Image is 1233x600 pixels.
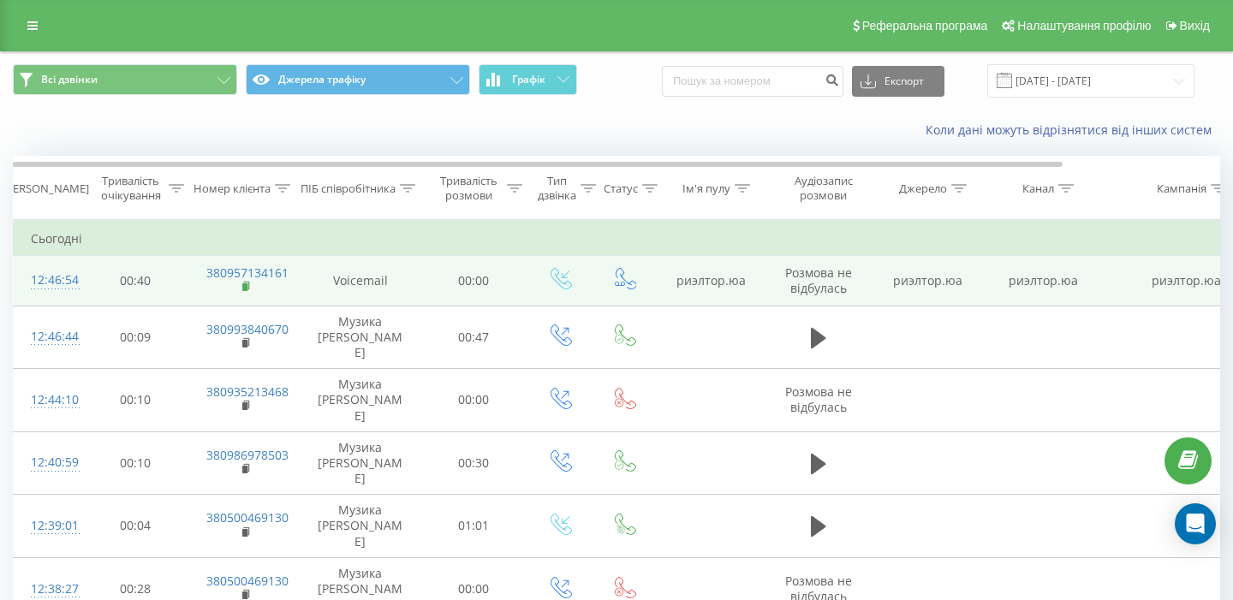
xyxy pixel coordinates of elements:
div: 12:46:44 [31,320,65,353]
a: Коли дані можуть відрізнятися вiд інших систем [926,122,1220,138]
span: Графік [512,74,545,86]
div: Тривалість розмови [435,174,503,203]
div: Тип дзвінка [538,174,576,203]
td: 00:10 [82,369,189,432]
span: Реферальна програма [862,19,988,33]
a: 380986978503 [206,447,289,463]
a: 380500469130 [206,509,289,526]
td: 00:09 [82,306,189,369]
span: Вихід [1180,19,1210,33]
td: Voicemail [301,256,420,306]
div: Open Intercom Messenger [1175,503,1216,544]
span: Всі дзвінки [41,73,98,86]
a: 380935213468 [206,383,289,400]
button: Графік [479,64,577,95]
div: 12:39:01 [31,509,65,543]
td: риэлтор.юа [986,256,1101,306]
button: Джерела трафіку [246,64,470,95]
td: Музика [PERSON_NAME] [301,369,420,432]
td: 00:04 [82,495,189,558]
div: Канал [1022,181,1054,196]
div: Тривалість очікування [97,174,164,203]
div: 12:44:10 [31,383,65,417]
td: 00:30 [420,431,527,495]
td: риэлтор.юа [656,256,767,306]
td: 00:10 [82,431,189,495]
a: 380500469130 [206,573,289,589]
a: 380993840670 [206,321,289,337]
div: ПІБ співробітника [301,181,396,196]
div: Джерело [899,181,947,196]
span: Розмова не відбулась [785,264,852,296]
td: Музика [PERSON_NAME] [301,431,420,495]
div: [PERSON_NAME] [3,181,89,196]
span: Розмова не відбулась [785,383,852,415]
td: 01:01 [420,495,527,558]
div: Ім'я пулу [682,181,730,196]
button: Експорт [852,66,944,97]
div: 12:46:54 [31,264,65,297]
div: Статус [604,181,638,196]
td: 00:40 [82,256,189,306]
div: Номер клієнта [194,181,271,196]
span: Налаштування профілю [1017,19,1151,33]
td: риэлтор.юа [870,256,986,306]
a: 380957134161 [206,264,289,281]
button: Всі дзвінки [13,64,237,95]
div: Кампанія [1157,181,1206,196]
div: Аудіозапис розмови [782,174,865,203]
td: 00:47 [420,306,527,369]
div: 12:40:59 [31,446,65,479]
td: 00:00 [420,256,527,306]
input: Пошук за номером [662,66,843,97]
td: Музика [PERSON_NAME] [301,306,420,369]
td: 00:00 [420,369,527,432]
td: Музика [PERSON_NAME] [301,495,420,558]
